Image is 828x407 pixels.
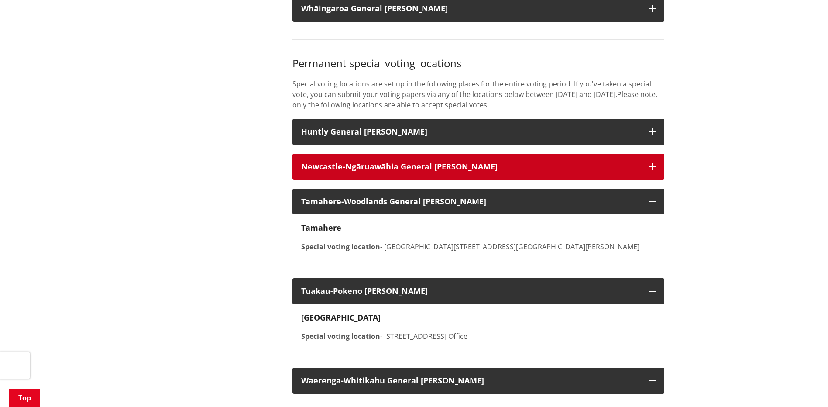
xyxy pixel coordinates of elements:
button: Newcastle-Ngāruawāhia General [PERSON_NAME] [292,154,664,180]
strong: Tamahere [301,222,341,233]
h3: Permanent special voting locations [292,57,664,70]
p: Special voting locations are set up in the following places for the entire voting period. If you'... [292,79,664,110]
strong: Huntly General [PERSON_NAME] [301,126,427,137]
p: - [GEOGRAPHIC_DATA][STREET_ADDRESS][GEOGRAPHIC_DATA][PERSON_NAME] [301,241,656,252]
button: Tamahere-Woodlands General [PERSON_NAME] [292,189,664,215]
strong: Tamahere-Woodlands General [PERSON_NAME] [301,196,486,207]
span: ou can submit your voting papers via any of the locations below between [DATE] and [DATE]. [314,90,617,99]
iframe: Messenger Launcher [788,370,819,402]
button: Huntly General [PERSON_NAME] [292,119,664,145]
strong: [GEOGRAPHIC_DATA] [301,312,381,323]
strong: Special voting location [301,242,380,252]
strong: Newcastle-Ngāruawāhia General [PERSON_NAME] [301,161,498,172]
button: Waerenga-Whitikahu General [PERSON_NAME] [292,368,664,394]
a: Top [9,389,40,407]
strong: Special voting location [301,331,380,341]
strong: Tuakau-Pokeno [PERSON_NAME] [301,286,428,296]
button: Tuakau-Pokeno [PERSON_NAME] [292,278,664,304]
p: - [STREET_ADDRESS] Office [301,331,656,341]
strong: Whāingaroa General [PERSON_NAME] [301,3,448,14]
strong: Waerenga-Whitikahu General [PERSON_NAME] [301,375,484,386]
